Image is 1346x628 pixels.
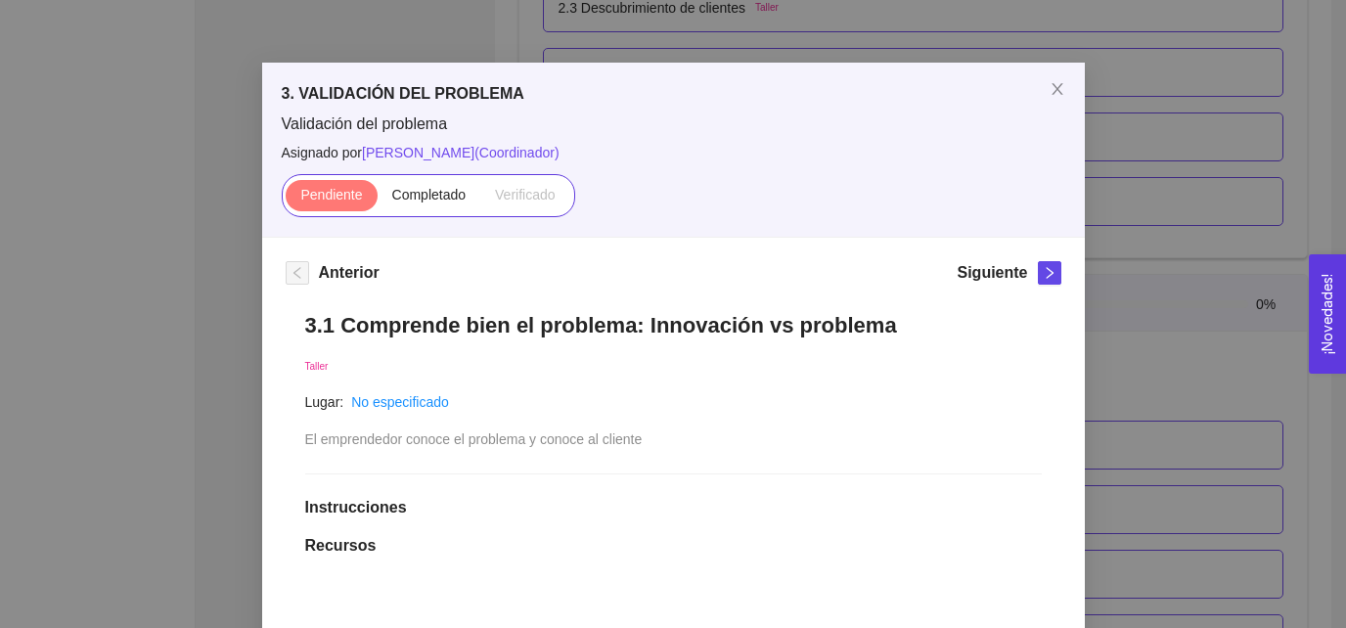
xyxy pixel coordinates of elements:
[392,187,467,202] span: Completado
[1050,81,1065,97] span: close
[362,145,560,160] span: [PERSON_NAME] ( Coordinador )
[495,187,555,202] span: Verificado
[1030,63,1085,117] button: Close
[305,391,344,413] article: Lugar:
[1039,266,1060,280] span: right
[1038,261,1061,285] button: right
[351,394,449,410] a: No especificado
[305,312,1042,338] h1: 3.1 Comprende bien el problema: Innovación vs problema
[282,113,1065,135] span: Validación del problema
[305,498,1042,517] h1: Instrucciones
[1309,254,1346,374] button: Open Feedback Widget
[282,82,1065,106] h5: 3. VALIDACIÓN DEL PROBLEMA
[957,261,1027,285] h5: Siguiente
[319,261,380,285] h5: Anterior
[300,187,362,202] span: Pendiente
[305,361,329,372] span: Taller
[305,536,1042,556] h1: Recursos
[282,142,1065,163] span: Asignado por
[286,261,309,285] button: left
[305,431,643,447] span: El emprendedor conoce el problema y conoce al cliente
